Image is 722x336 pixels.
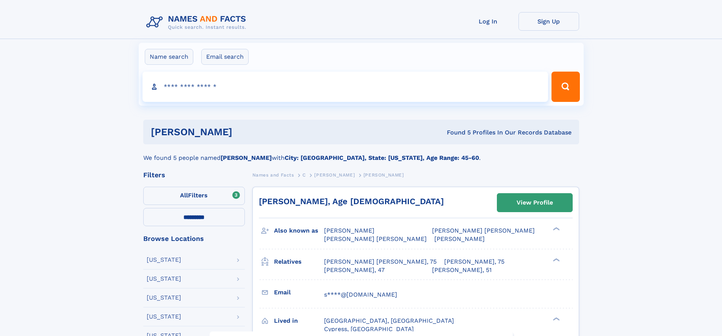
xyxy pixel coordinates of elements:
b: City: [GEOGRAPHIC_DATA], State: [US_STATE], Age Range: 45-60 [285,154,479,161]
a: [PERSON_NAME], Age [DEMOGRAPHIC_DATA] [259,197,444,206]
div: Browse Locations [143,235,245,242]
label: Name search [145,49,193,65]
h3: Lived in [274,314,324,327]
span: [PERSON_NAME] [PERSON_NAME] [432,227,535,234]
span: [PERSON_NAME] [324,227,374,234]
input: search input [143,72,548,102]
label: Filters [143,187,245,205]
h3: Also known as [274,224,324,237]
div: ❯ [551,257,560,262]
div: We found 5 people named with . [143,144,579,163]
div: [US_STATE] [147,295,181,301]
b: [PERSON_NAME] [221,154,272,161]
span: [PERSON_NAME] [314,172,355,178]
a: [PERSON_NAME], 51 [432,266,492,274]
button: Search Button [551,72,579,102]
span: C [302,172,306,178]
h1: [PERSON_NAME] [151,127,340,137]
div: ❯ [551,316,560,321]
div: Filters [143,172,245,178]
div: Found 5 Profiles In Our Records Database [340,128,572,137]
img: Logo Names and Facts [143,12,252,33]
div: View Profile [517,194,553,211]
label: Email search [201,49,249,65]
div: [US_STATE] [147,257,181,263]
a: [PERSON_NAME], 47 [324,266,385,274]
span: [PERSON_NAME] [434,235,485,242]
h3: Relatives [274,255,324,268]
div: [US_STATE] [147,314,181,320]
span: [PERSON_NAME] [PERSON_NAME] [324,235,427,242]
a: View Profile [497,194,572,212]
span: [GEOGRAPHIC_DATA], [GEOGRAPHIC_DATA] [324,317,454,324]
div: ❯ [551,227,560,231]
div: [US_STATE] [147,276,181,282]
a: Sign Up [518,12,579,31]
a: Names and Facts [252,170,294,180]
span: All [180,192,188,199]
a: [PERSON_NAME] [PERSON_NAME], 75 [324,258,437,266]
span: Cypress, [GEOGRAPHIC_DATA] [324,325,414,333]
a: [PERSON_NAME] [314,170,355,180]
a: [PERSON_NAME], 75 [444,258,504,266]
span: [PERSON_NAME] [363,172,404,178]
h3: Email [274,286,324,299]
a: C [302,170,306,180]
a: Log In [458,12,518,31]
